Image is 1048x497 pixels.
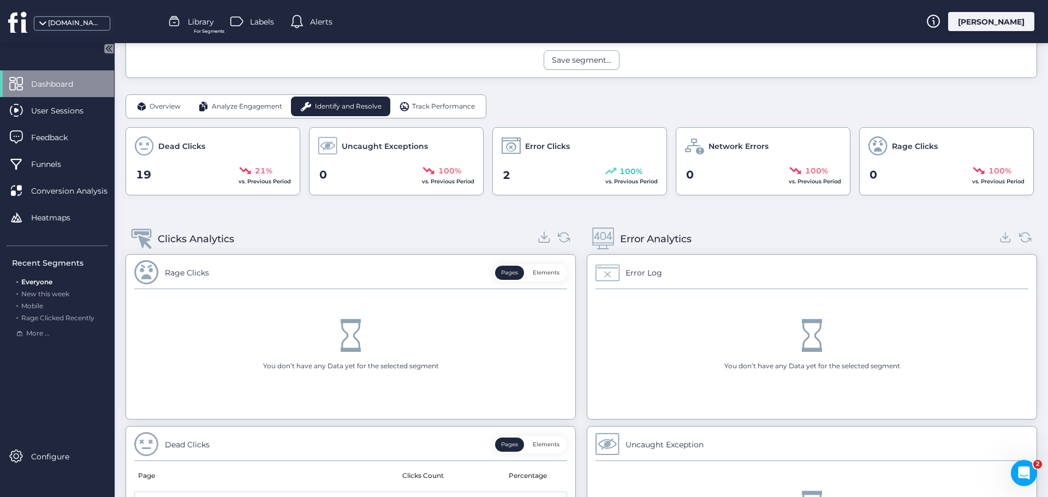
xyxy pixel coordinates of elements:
[21,314,94,322] span: Rage Clicked Recently
[136,166,151,183] span: 19
[310,16,332,28] span: Alerts
[165,439,210,451] div: Dead Clicks
[158,140,205,152] span: Dead Clicks
[989,165,1011,177] span: 100%
[1011,460,1037,486] iframe: Intercom live chat
[31,131,84,143] span: Feedback
[315,101,382,112] span: Identify and Resolve
[263,361,439,372] div: You don’t have any Data yet for the selected segment
[892,140,938,152] span: Rage Clicks
[188,16,214,28] span: Library
[438,165,461,177] span: 100%
[527,266,565,280] button: Elements
[26,328,50,339] span: More ...
[16,300,18,310] span: .
[16,312,18,322] span: .
[150,101,181,112] span: Overview
[21,302,43,310] span: Mobile
[724,361,900,372] div: You don’t have any Data yet for the selected segment
[805,165,828,177] span: 100%
[626,267,662,279] div: Error Log
[412,101,475,112] span: Track Performance
[495,266,524,280] button: Pages
[48,18,103,28] div: [DOMAIN_NAME]
[21,278,52,286] span: Everyone
[31,451,86,463] span: Configure
[31,105,100,117] span: User Sessions
[16,288,18,298] span: .
[948,12,1034,31] div: [PERSON_NAME]
[342,140,428,152] span: Uncaught Exceptions
[239,178,291,185] span: vs. Previous Period
[12,257,108,269] div: Recent Segments
[31,158,78,170] span: Funnels
[422,178,474,185] span: vs. Previous Period
[870,166,877,183] span: 0
[495,438,524,452] button: Pages
[527,438,565,452] button: Elements
[686,166,694,183] span: 0
[134,461,347,492] mat-header-cell: Page
[1033,460,1042,469] span: 2
[255,165,272,177] span: 21%
[525,140,570,152] span: Error Clicks
[626,439,704,451] div: Uncaught Exception
[16,276,18,286] span: .
[620,165,642,177] span: 100%
[708,140,769,152] span: Network Errors
[620,231,692,247] div: Error Analytics
[212,101,282,112] span: Analyze Engagement
[21,290,69,298] span: New this week
[31,212,87,224] span: Heatmaps
[605,178,658,185] span: vs. Previous Period
[31,185,124,197] span: Conversion Analysis
[194,28,224,35] span: For Segments
[165,267,209,279] div: Rage Clicks
[552,54,611,66] div: Save segment...
[503,167,510,184] span: 2
[31,78,90,90] span: Dashboard
[158,231,234,247] div: Clicks Analytics
[347,461,500,492] mat-header-cell: Clicks Count
[499,461,559,492] mat-header-cell: Percentage
[972,178,1025,185] span: vs. Previous Period
[250,16,274,28] span: Labels
[319,166,327,183] span: 0
[789,178,841,185] span: vs. Previous Period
